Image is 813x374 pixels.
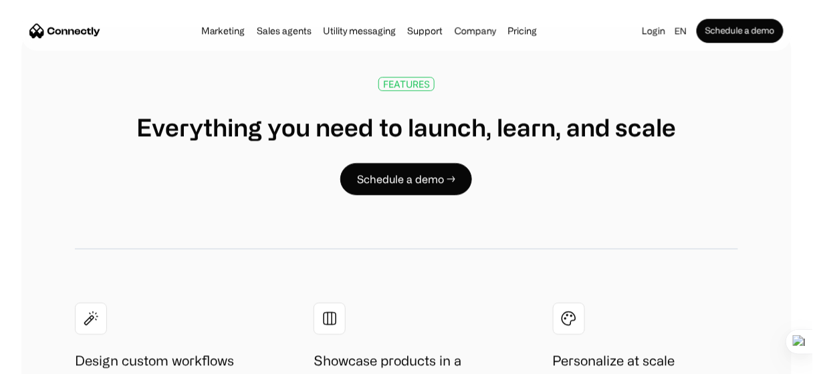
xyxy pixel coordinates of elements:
[503,25,541,36] a: Pricing
[451,21,500,40] div: Company
[675,21,687,40] div: en
[553,351,675,371] h1: Personalize at scale
[13,349,80,369] aside: Language selected: English
[404,25,447,36] a: Support
[27,351,80,369] ul: Language list
[75,351,234,371] h1: Design custom workflows
[136,112,677,141] h1: Everything you need to launch, learn, and scale
[319,25,400,36] a: Utility messaging
[455,21,496,40] div: Company
[29,21,100,41] a: home
[383,79,430,89] div: FEATURES
[197,25,249,36] a: Marketing
[638,21,669,40] a: Login
[697,19,784,43] a: Schedule a demo
[340,163,472,195] a: Schedule a demo →
[253,25,316,36] a: Sales agents
[669,21,697,40] div: en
